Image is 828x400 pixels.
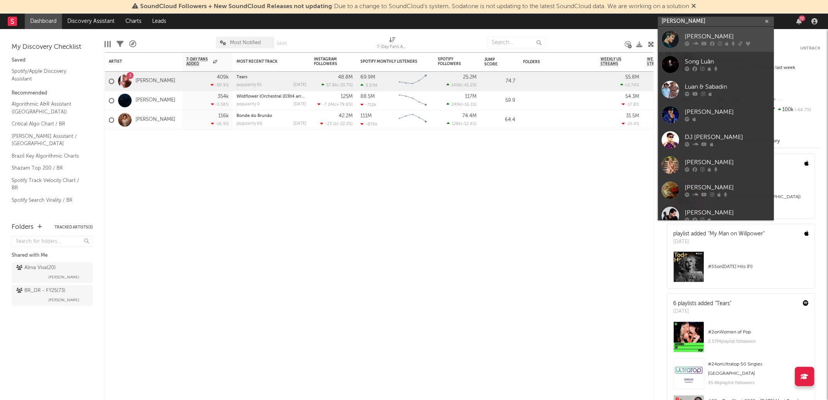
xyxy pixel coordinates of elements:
a: #55on[DATE] Hits (FI) [667,251,814,288]
div: 88.5M [360,94,375,99]
div: popularity: 91 [237,83,262,87]
div: 2.57M playlist followers [708,337,809,346]
div: Spotify Monthly Listeners [360,59,418,64]
a: "Tears" [715,301,731,306]
div: [PERSON_NAME] [685,208,770,218]
div: Folders [12,223,34,232]
span: [PERSON_NAME] [48,273,79,282]
div: 74.4M [462,113,477,118]
div: [PERSON_NAME] [685,183,770,192]
div: Artist [109,59,167,64]
div: 7-Day Fans Added (7-Day Fans Added) [377,33,408,55]
div: [DATE] [293,83,306,87]
span: -41.2 % [462,83,475,88]
div: 54.3M [625,94,639,99]
div: -876k [360,122,377,127]
a: Brazil Key Algorithmic Charts [12,152,85,160]
a: Discovery Assistant [62,14,120,29]
div: Tears [237,75,306,79]
a: Alma Viva(20)[PERSON_NAME] [12,262,93,283]
input: Search for folders... [12,236,93,247]
div: ( ) [446,102,477,107]
div: Shared with Me [12,251,93,260]
div: -50.9 % [211,82,229,88]
div: ( ) [446,82,477,88]
div: Song Luân [685,57,770,67]
div: 111M [360,113,372,118]
input: Search... [487,37,545,48]
div: 35.6k playlist followers [708,378,809,388]
div: Filters [117,33,123,55]
a: [PERSON_NAME] [135,117,175,123]
div: Recommended [12,89,93,98]
div: 48.8M [338,75,353,80]
span: -23.1k [325,122,337,126]
div: Instagram Followers [314,57,341,66]
div: popularity: 66 [237,122,262,126]
div: -17.8 % [622,102,639,107]
div: popularity: 0 [237,102,260,106]
div: 25.2M [463,75,477,80]
div: Luan & Sabadin [685,82,770,92]
a: [PERSON_NAME] [135,97,175,104]
a: [PERSON_NAME] [658,178,774,203]
a: [PERSON_NAME] [658,27,774,52]
span: -16.1 % [463,103,475,107]
div: -712k [360,102,376,107]
div: -- [769,95,820,105]
div: 55.8M [625,75,639,80]
div: # 24 on Ultratop 50 Singles [GEOGRAPHIC_DATA] [708,360,809,378]
div: ( ) [447,121,477,126]
div: Most Recent Track [237,59,295,64]
div: Folders [523,60,581,64]
button: Tracked Artists(3) [55,225,93,229]
svg: Chart title [395,91,430,110]
a: Tears [237,75,247,79]
div: 125M [341,94,353,99]
span: 249k [451,103,461,107]
div: 42.2M [339,113,353,118]
span: Weekly US Streams [600,57,627,66]
a: "My Man on Willpower" [708,231,765,237]
span: -12.4 % [462,122,475,126]
div: 72 [799,15,805,21]
a: Spotify Addiction Chart / BR [12,208,85,216]
a: Algorithmic A&R Assistant ([GEOGRAPHIC_DATA]) [12,100,85,116]
div: 74.7 [484,77,515,86]
div: Alma Viva ( 20 ) [16,263,56,273]
a: [PERSON_NAME] [135,78,175,84]
div: BR_DR - FY25 ( 73 ) [16,286,65,295]
div: 31.5M [626,113,639,118]
a: #24onUltratop 50 Singles [GEOGRAPHIC_DATA]35.6kplaylist followers [667,358,814,395]
div: -16.9 % [211,121,229,126]
span: +79.6 % [336,103,351,107]
span: : Due to a change to SoundCloud's system, Sodatone is not updating to the latest SoundCloud data.... [140,3,689,10]
div: [DATE] [673,308,731,316]
div: My Discovery Checklist [12,43,93,52]
div: DJ [PERSON_NAME] [685,133,770,142]
div: [PERSON_NAME] [685,108,770,117]
a: Wildflower (Orchestral (D3lt4 arrang.) [237,94,311,99]
div: Bonde do Brunão [237,114,306,118]
div: 59.9 [484,96,515,105]
a: Spotify Track Velocity Chart / BR [12,176,85,192]
div: ( ) [320,121,353,126]
a: #2onWomen of Pop2.57Mplaylist followers [667,321,814,358]
div: playlist added [673,230,765,238]
span: Weekly UK Streams [647,57,676,66]
span: 57.8k [326,83,337,88]
div: A&R Pipeline [129,33,136,55]
div: 116k [218,113,229,118]
a: Shazam Top 200 / BR [12,164,85,172]
a: Spotify/Apple Discovery Assistant [12,67,85,83]
a: Song Luân [658,52,774,77]
a: DJ [PERSON_NAME] [658,127,774,153]
div: Saved [12,56,93,65]
div: 7-Day Fans Added (7-Day Fans Added) [377,43,408,52]
span: Most Notified [230,40,261,45]
div: 117M [465,94,477,99]
div: Jump Score [484,57,504,67]
span: [PERSON_NAME] [48,295,79,305]
div: Spotify Followers [438,57,465,66]
a: Charts [120,14,147,29]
